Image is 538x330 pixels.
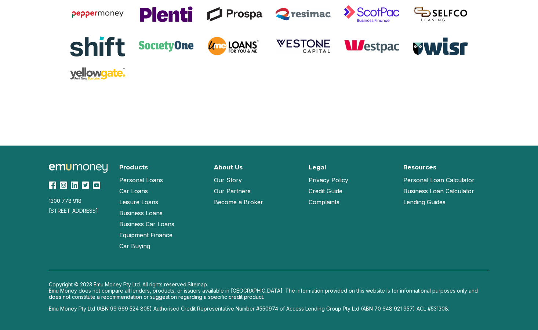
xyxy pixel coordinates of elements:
img: Resimac [276,8,331,21]
a: Become a Broker [214,197,263,208]
img: Selfco [413,6,468,22]
img: Pepper Money [70,9,125,20]
img: SocietyOne [139,41,194,52]
img: Twitter [82,181,89,189]
a: Sitemap. [188,281,208,287]
img: Instagram [60,181,67,189]
a: Privacy Policy [309,175,348,186]
a: Business Car Loans [119,219,174,230]
img: YouTube [93,181,100,189]
div: 1300 778 918 [49,198,110,204]
img: Prospa [207,7,262,22]
h2: Resources [403,164,436,171]
img: ScotPac [344,3,399,25]
p: Emu Money does not compare all lenders, products, or issuers available in [GEOGRAPHIC_DATA]. The ... [49,287,489,300]
a: Equipment Finance [119,230,172,241]
a: Lending Guides [403,197,446,208]
h2: Legal [309,164,326,171]
a: Business Loan Calculator [403,186,474,197]
img: Facebook [49,181,56,189]
img: Emu Money [49,164,108,173]
p: Copyright © 2023 Emu Money Pty Ltd. All rights reserved. [49,281,489,287]
img: LinkedIn [71,181,78,189]
img: Vestone [276,38,331,54]
a: Our Partners [214,186,251,197]
img: Yellow Gate [70,67,125,80]
h2: About Us [214,164,243,171]
img: Wisr [413,37,468,55]
img: UME Loans [207,35,262,57]
p: Emu Money Pty Ltd (ABN 99 669 524 805) Authorised Credit Representative Number #550974 of Access ... [49,305,489,312]
a: Our Story [214,175,242,186]
h2: Products [119,164,148,171]
a: Personal Loans [119,175,163,186]
div: [STREET_ADDRESS] [49,208,110,214]
img: Westpac [344,40,399,53]
a: Personal Loan Calculator [403,175,475,186]
a: Credit Guide [309,186,342,197]
a: Business Loans [119,208,163,219]
a: Complaints [309,197,339,208]
img: Shift [70,36,125,57]
a: Car Loans [119,186,148,197]
a: Car Buying [119,241,150,252]
a: Leisure Loans [119,197,158,208]
img: Plenti [139,5,194,23]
